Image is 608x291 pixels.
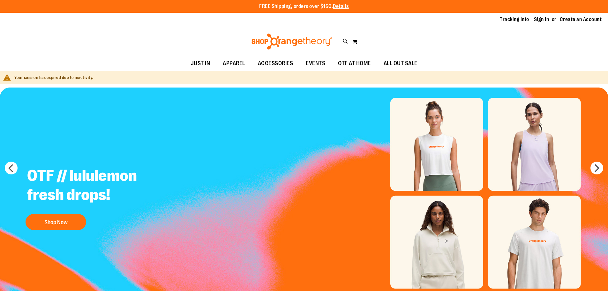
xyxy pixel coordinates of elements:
[384,56,417,71] span: ALL OUT SALE
[258,56,293,71] span: ACCESSORIES
[14,75,602,81] div: Your session has expired due to inactivity.
[590,162,603,174] button: next
[26,214,86,230] button: Shop Now
[500,16,529,23] a: Tracking Info
[5,162,18,174] button: prev
[338,56,371,71] span: OTF AT HOME
[223,56,245,71] span: APPAREL
[191,56,210,71] span: JUST IN
[251,34,333,50] img: Shop Orangetheory
[534,16,549,23] a: Sign In
[22,161,181,211] h2: OTF // lululemon fresh drops!
[22,161,181,233] a: OTF // lululemon fresh drops! Shop Now
[306,56,325,71] span: EVENTS
[259,3,349,10] p: FREE Shipping, orders over $150.
[333,4,349,9] a: Details
[560,16,602,23] a: Create an Account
